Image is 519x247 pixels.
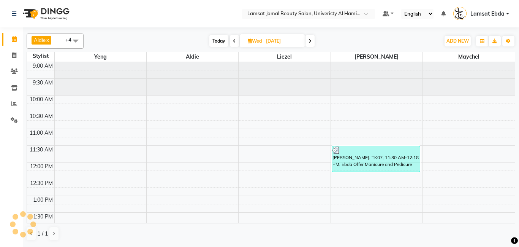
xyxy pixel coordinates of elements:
div: Stylist [27,52,54,60]
span: Aldie [147,52,238,62]
span: Liezel [239,52,330,62]
div: 11:30 AM [28,146,54,154]
div: 1:00 PM [32,196,54,204]
div: 10:30 AM [28,112,54,120]
div: 12:30 PM [28,179,54,187]
div: 10:00 AM [28,96,54,104]
div: [PERSON_NAME], TK07, 11:30 AM-12:18 PM, Ebda Offer Manicure and Pedicure [332,146,420,172]
img: Lamsat Ebda [453,7,467,20]
div: 9:00 AM [31,62,54,70]
input: 2025-09-03 [264,35,302,47]
span: Yeng [55,52,146,62]
span: Maychel [423,52,515,62]
span: 1 / 1 [37,230,48,238]
button: ADD NEW [445,36,471,46]
div: 11:00 AM [28,129,54,137]
a: x [46,37,49,43]
span: Today [209,35,228,47]
span: ADD NEW [446,38,469,44]
span: +4 [65,37,77,43]
div: 9:30 AM [31,79,54,87]
img: logo [19,3,71,24]
div: 12:00 PM [28,163,54,171]
span: Aldie [34,37,46,43]
span: Lamsat Ebda [470,10,505,18]
div: 1:30 PM [32,213,54,221]
span: [PERSON_NAME] [331,52,422,62]
span: Wed [246,38,264,44]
